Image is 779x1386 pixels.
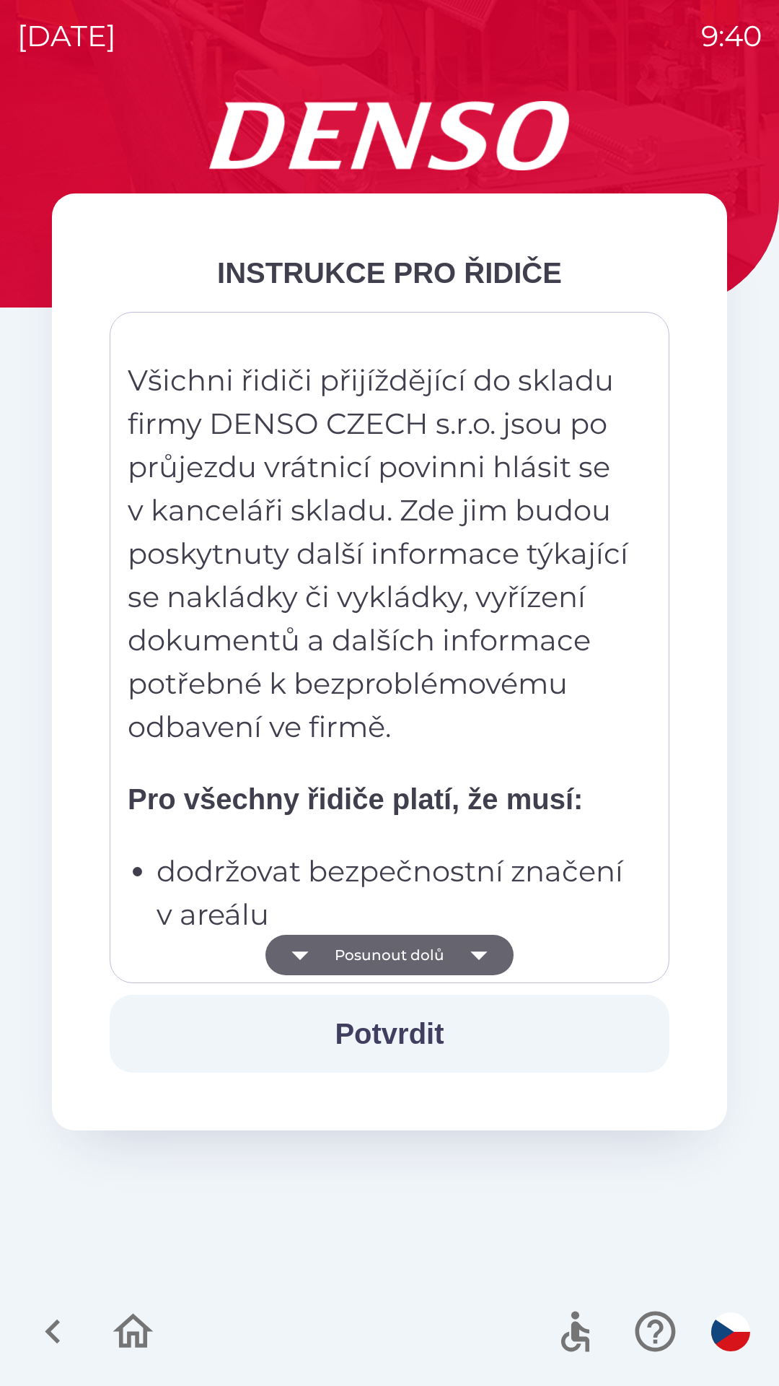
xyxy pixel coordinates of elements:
[157,850,631,936] p: dodržovat bezpečnostní značení v areálu
[701,14,762,58] p: 9:40
[128,359,631,749] p: Všichni řidiči přijíždějící do skladu firmy DENSO CZECH s.r.o. jsou po průjezdu vrátnicí povinni ...
[110,995,669,1073] button: Potvrdit
[52,101,727,170] img: Logo
[711,1312,750,1351] img: cs flag
[17,14,116,58] p: [DATE]
[128,783,583,815] strong: Pro všechny řidiče platí, že musí:
[265,935,514,975] button: Posunout dolů
[110,251,669,295] div: INSTRUKCE PRO ŘIDIČE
